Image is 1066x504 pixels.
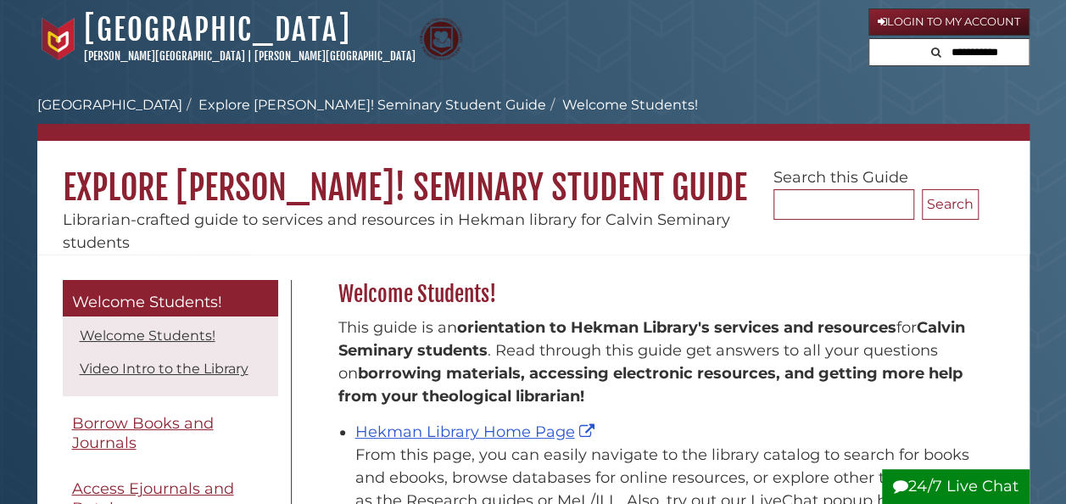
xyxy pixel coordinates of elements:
[37,18,80,60] img: Calvin University
[37,95,1030,141] nav: breadcrumb
[84,49,245,63] a: [PERSON_NAME][GEOGRAPHIC_DATA]
[922,189,979,220] button: Search
[37,141,1030,209] h1: Explore [PERSON_NAME]! Seminary Student Guide
[198,97,546,113] a: Explore [PERSON_NAME]! Seminary Student Guide
[882,469,1030,504] button: 24/7 Live Chat
[80,328,215,344] a: Welcome Students!
[72,293,222,311] span: Welcome Students!
[63,405,278,462] a: Borrow Books and Journals
[926,39,946,62] button: Search
[248,49,252,63] span: |
[80,361,248,377] a: Video Intro to the Library
[338,318,965,406] span: This guide is an for . Read through this guide get answers to all your questions on
[338,318,965,360] strong: Calvin Seminary students
[457,318,896,337] strong: orientation to Hekman Library's services and resources
[63,280,278,317] a: Welcome Students!
[420,18,462,60] img: Calvin Theological Seminary
[37,97,182,113] a: [GEOGRAPHIC_DATA]
[868,8,1030,36] a: Login to My Account
[330,281,979,308] h2: Welcome Students!
[63,210,730,252] span: Librarian-crafted guide to services and resources in Hekman library for Calvin Seminary students
[254,49,416,63] a: [PERSON_NAME][GEOGRAPHIC_DATA]
[84,11,351,48] a: [GEOGRAPHIC_DATA]
[72,414,214,452] span: Borrow Books and Journals
[338,364,963,406] b: borrowing materials, accessing electronic resources, and getting more help from your theological ...
[355,423,599,441] a: Hekman Library Home Page
[931,47,941,58] i: Search
[546,95,698,115] li: Welcome Students!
